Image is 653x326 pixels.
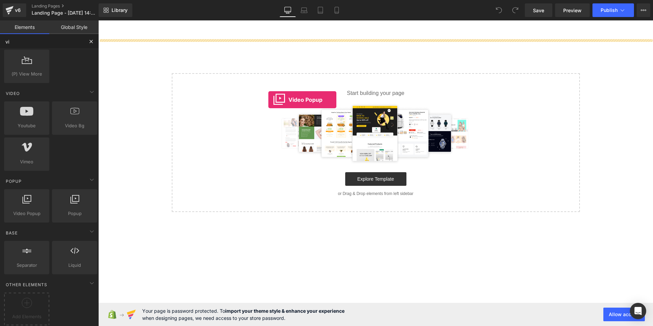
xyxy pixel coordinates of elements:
[142,307,345,322] span: Your page is password protected. To when designing pages, we need access to your store password.
[247,152,308,165] a: Explore Template
[296,3,312,17] a: Laptop
[6,70,47,78] span: (P) View More
[5,281,48,288] span: Other Elements
[6,210,47,217] span: Video Popup
[32,10,97,16] span: Landing Page - [DATE] 14:41:22
[6,313,48,320] span: Add Elements
[3,3,26,17] a: v6
[601,7,618,13] span: Publish
[6,122,47,129] span: Youtube
[5,230,18,236] span: Base
[84,69,471,77] p: Start building your page
[14,6,22,15] div: v6
[312,3,329,17] a: Tablet
[112,7,128,13] span: Library
[54,210,95,217] span: Popup
[5,178,22,184] span: Popup
[630,303,646,319] div: Open Intercom Messenger
[54,262,95,269] span: Liquid
[563,7,582,14] span: Preview
[84,171,471,176] p: or Drag & Drop elements from left sidebar
[6,262,47,269] span: Separator
[329,3,345,17] a: Mobile
[280,3,296,17] a: Desktop
[49,20,99,34] a: Global Style
[555,3,590,17] a: Preview
[492,3,506,17] button: Undo
[32,3,110,9] a: Landing Pages
[6,158,47,165] span: Vimeo
[99,3,132,17] a: New Library
[225,308,345,314] strong: import your theme style & enhance your experience
[637,3,650,17] button: More
[603,308,645,321] button: Allow access
[54,122,95,129] span: Video Bg
[508,3,522,17] button: Redo
[533,7,544,14] span: Save
[5,90,20,97] span: Video
[592,3,634,17] button: Publish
